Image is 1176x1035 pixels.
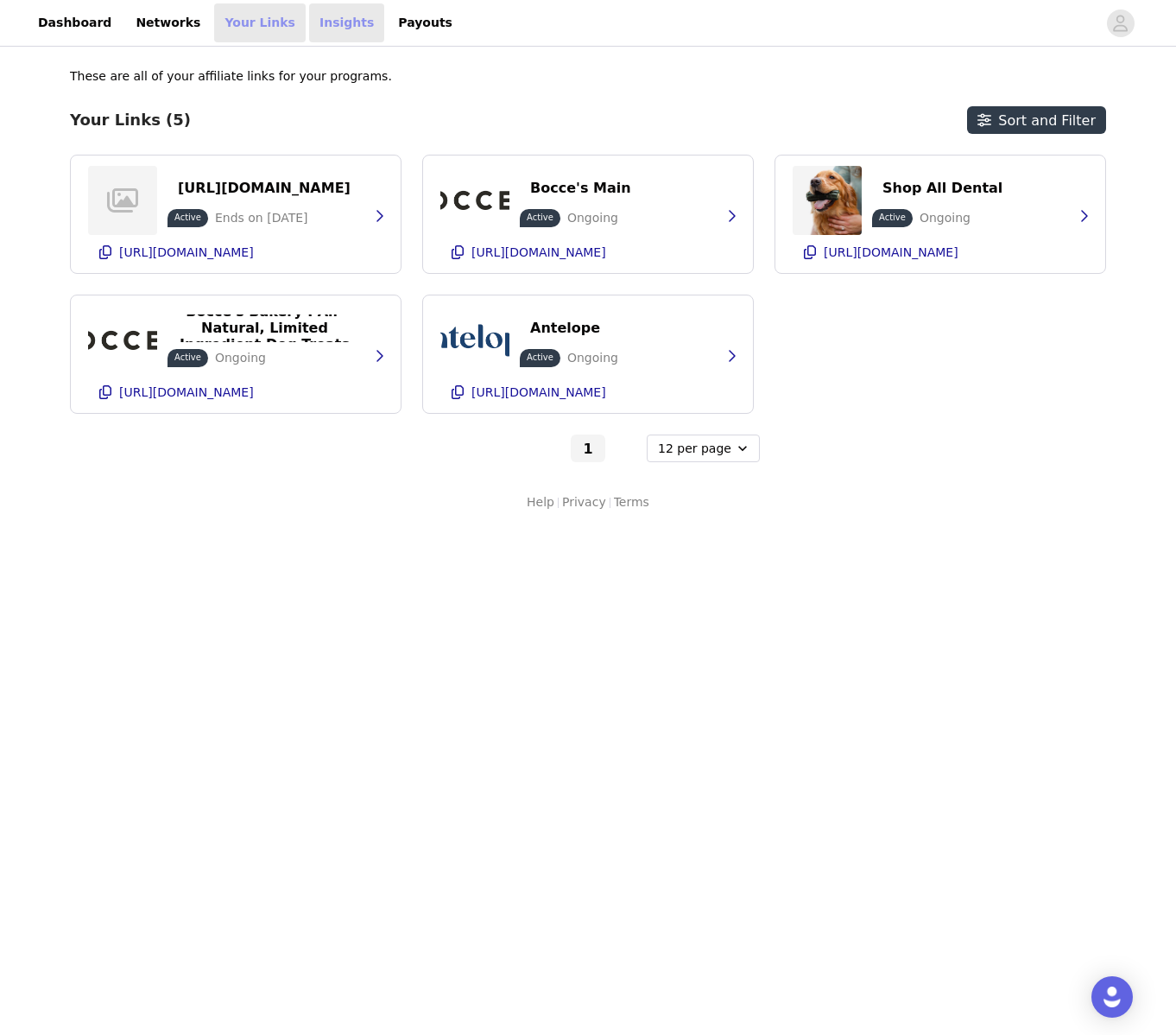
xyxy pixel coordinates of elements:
img: Antelope [440,306,509,375]
p: Bocce's Bakery I All-Natural, Limited Ingredient Dog Treats [178,303,351,352]
a: Dashboard [28,3,122,42]
a: Privacy [562,493,606,511]
a: Terms [614,493,649,511]
p: Active [174,211,201,224]
p: Ongoing [215,349,266,367]
a: Networks [125,3,211,42]
button: [URL][DOMAIN_NAME] [440,378,736,406]
p: Active [527,211,553,224]
p: Ends on [DATE] [215,209,308,227]
p: [URL][DOMAIN_NAME] [119,245,254,259]
p: Ongoing [567,349,618,367]
p: Ongoing [567,209,618,227]
p: Ongoing [920,209,971,227]
a: Payouts [388,3,463,42]
a: Insights [309,3,384,42]
p: Active [527,351,553,364]
img: Shop All Dental [793,166,862,235]
button: Shop All Dental [872,175,1013,202]
a: Help [527,493,554,511]
img: Bocce's Bakery I All-Natural, Limited Ingredient Dog Treats [440,166,509,235]
p: [URL][DOMAIN_NAME] [178,180,351,196]
p: These are all of your affiliate links for your programs. [70,67,392,86]
div: avatar [1112,10,1129,37]
p: [URL][DOMAIN_NAME] [471,385,606,399]
p: [URL][DOMAIN_NAME] [824,245,958,259]
button: [URL][DOMAIN_NAME] [88,238,383,266]
button: [URL][DOMAIN_NAME] [88,378,383,406]
img: Bocce's Bakery I All-Natural, Limited Ingredient Dog Treats [88,306,157,375]
div: Open Intercom Messenger [1091,976,1133,1018]
p: [URL][DOMAIN_NAME] [471,245,606,259]
button: [URL][DOMAIN_NAME] [168,175,361,202]
button: Bocce's Main [520,175,642,202]
p: Active [879,211,906,224]
button: Go To Page 1 [571,435,605,462]
button: Antelope [520,314,610,342]
p: Active [174,351,201,364]
p: Shop All Dental [882,180,1002,196]
button: Bocce's Bakery I All-Natural, Limited Ingredient Dog Treats [168,314,362,342]
button: Go to previous page [533,435,567,462]
button: Go to next page [609,435,643,462]
button: [URL][DOMAIN_NAME] [440,238,736,266]
p: Bocce's Main [530,180,631,196]
button: Sort and Filter [967,106,1106,134]
h3: Your Links (5) [70,111,191,130]
p: [URL][DOMAIN_NAME] [119,385,254,399]
button: [URL][DOMAIN_NAME] [793,238,1088,266]
p: Antelope [530,320,600,336]
a: Your Links [214,3,306,42]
